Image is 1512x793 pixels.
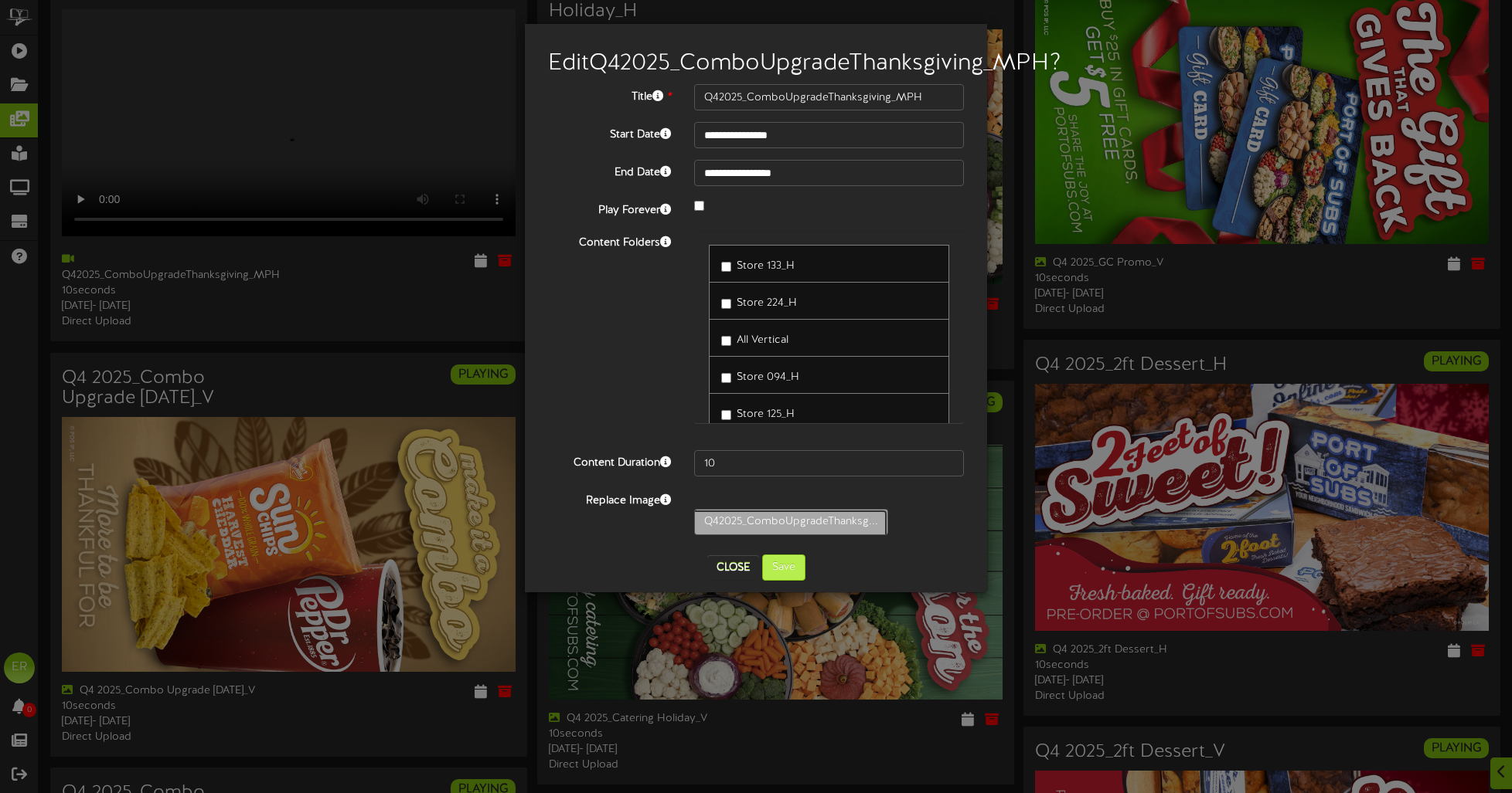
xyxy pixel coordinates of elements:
input: Store 133_H [721,262,731,272]
label: Content Duration [536,450,683,471]
input: Store 224_H [721,299,731,309]
span: Store 094_H [737,371,799,383]
input: Store 125_H [721,410,731,420]
label: Replace Image [536,488,683,509]
label: Title [536,84,683,105]
span: Store 133_H [737,260,795,272]
label: Content Folders [536,230,683,251]
input: Title [694,84,964,110]
input: All Vertical [721,336,731,346]
span: Store 125_H [737,408,795,420]
label: Start Date [536,122,683,143]
label: End Date [536,160,683,181]
label: Play Forever [536,198,683,219]
input: 15 [694,450,964,476]
button: Save [762,554,805,581]
span: All Vertical [737,334,788,346]
button: Close [707,555,759,580]
span: Store 224_H [737,297,797,309]
input: Store 094_H [721,373,731,383]
h2: Edit Q42025_ComboUpgradeThanksgiving_MPH ? [548,51,964,76]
